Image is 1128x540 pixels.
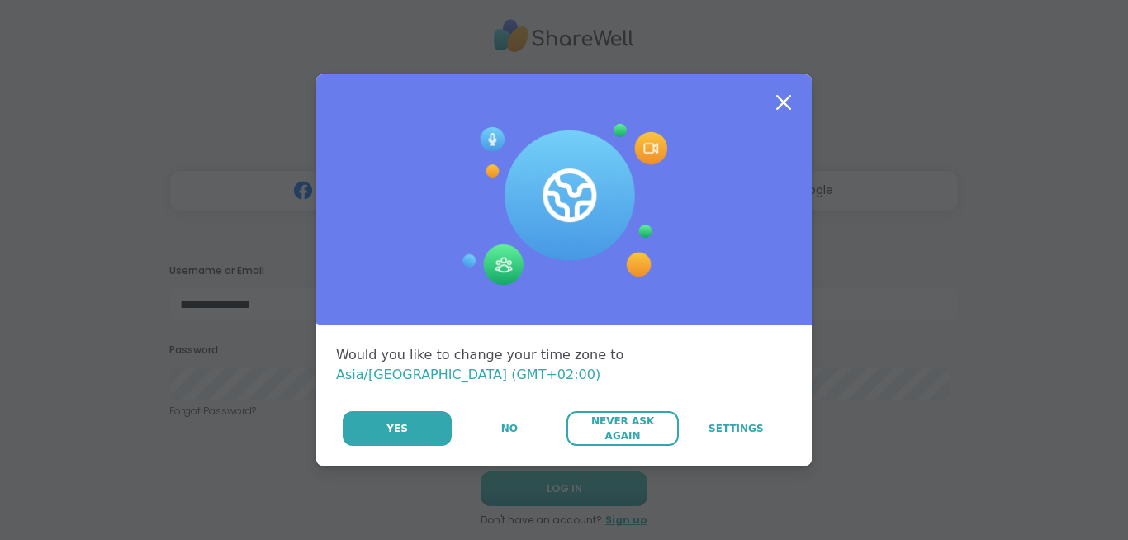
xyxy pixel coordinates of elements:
a: Settings [680,411,792,446]
button: Never Ask Again [566,411,678,446]
div: Would you like to change your time zone to [336,345,792,385]
span: Asia/[GEOGRAPHIC_DATA] (GMT+02:00) [336,367,600,382]
span: Never Ask Again [575,414,670,443]
span: Yes [386,421,408,436]
button: Yes [343,411,452,446]
span: Settings [709,421,764,436]
span: No [501,421,518,436]
img: Session Experience [461,124,667,286]
button: No [453,411,565,446]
